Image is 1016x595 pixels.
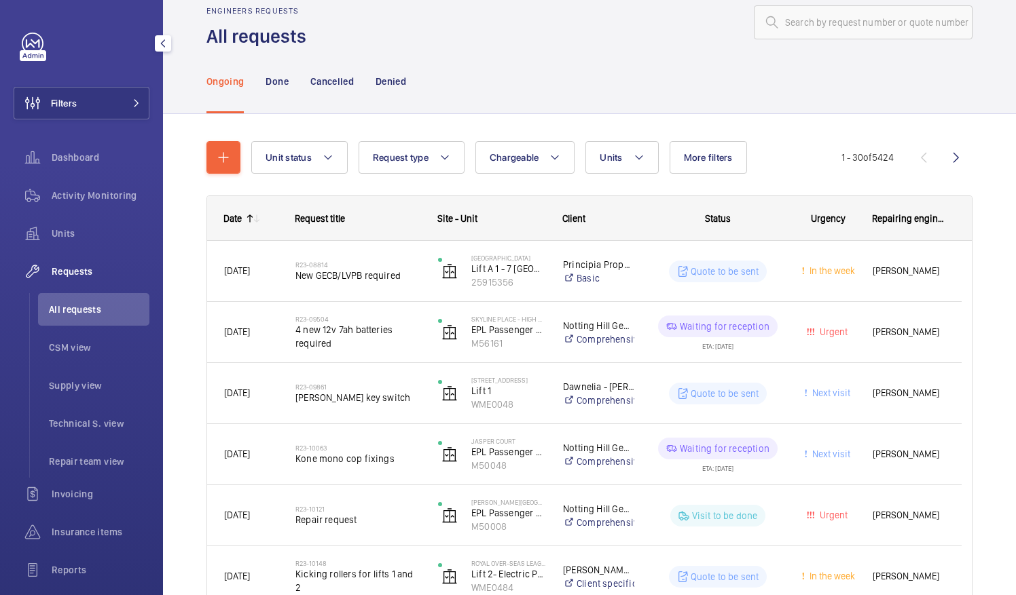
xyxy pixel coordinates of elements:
[295,269,420,282] span: New GECB/LVPB required
[471,520,545,533] p: M50008
[807,571,855,581] span: In the week
[873,324,945,340] span: [PERSON_NAME]
[841,153,894,162] span: 1 - 30 5424
[691,265,759,278] p: Quote to be sent
[49,417,149,430] span: Technical S. view
[692,509,758,522] p: Visit to be done
[702,459,733,472] div: ETA: [DATE]
[471,275,545,289] p: 25915356
[810,448,850,459] span: Next visit
[206,24,314,49] h1: All requests
[224,265,250,276] span: [DATE]
[295,559,420,567] h2: R23-10148
[224,571,250,581] span: [DATE]
[691,387,759,400] p: Quote to be sent
[691,570,759,583] p: Quote to be sent
[441,507,458,524] img: elevator.svg
[441,263,458,280] img: elevator.svg
[471,337,545,350] p: M56161
[817,326,848,337] span: Urgent
[471,445,545,459] p: EPL Passenger Lift
[562,213,585,224] span: Client
[437,213,477,224] span: Site - Unit
[295,391,420,404] span: [PERSON_NAME] key switch
[563,271,634,285] a: Basic
[563,516,634,529] a: Comprehensive
[266,75,288,88] p: Done
[807,265,855,276] span: In the week
[471,376,545,384] p: [STREET_ADDRESS]
[563,441,634,455] p: Notting Hill Genesis
[49,379,149,392] span: Supply view
[52,563,149,577] span: Reports
[471,498,545,506] p: [PERSON_NAME][GEOGRAPHIC_DATA]
[873,446,945,462] span: [PERSON_NAME]
[471,254,545,262] p: [GEOGRAPHIC_DATA]
[754,5,973,39] input: Search by request number or quote number
[873,385,945,401] span: [PERSON_NAME]
[295,452,420,465] span: Kone mono cop fixings
[863,152,872,163] span: of
[471,581,545,594] p: WME0484
[49,341,149,354] span: CSM view
[490,152,539,163] span: Chargeable
[680,442,769,455] p: Waiting for reception
[52,525,149,539] span: Insurance items
[49,455,149,468] span: Repair team view
[471,315,545,323] p: Skyline Place - High Risk Building
[705,213,731,224] span: Status
[52,265,149,278] span: Requests
[471,323,545,337] p: EPL Passenger Lift No 1 block 1/26
[295,261,420,269] h2: R23-08814
[441,569,458,585] img: elevator.svg
[251,141,348,174] button: Unit status
[475,141,575,174] button: Chargeable
[49,303,149,316] span: All requests
[51,96,77,110] span: Filters
[585,141,658,174] button: Units
[563,563,634,577] p: [PERSON_NAME] [PERSON_NAME] + [PERSON_NAME] - [PERSON_NAME]
[471,567,545,581] p: Lift 2- Electric Passenger/Goods Lift
[563,394,634,407] a: Comprehensive
[670,141,747,174] button: More filters
[563,455,634,468] a: Comprehensive
[680,320,769,333] p: Waiting for reception
[563,258,634,271] p: Principia Property & Estates - [GEOGRAPHIC_DATA]
[223,213,242,224] div: Date
[702,337,733,349] div: ETA: [DATE]
[224,326,250,337] span: [DATE]
[563,502,634,516] p: Notting Hill Genesis
[563,332,634,346] a: Comprehensive
[563,380,634,394] p: Dawnelia - [PERSON_NAME]
[224,510,250,520] span: [DATE]
[52,487,149,501] span: Invoicing
[310,75,354,88] p: Cancelled
[359,141,465,174] button: Request type
[14,87,149,119] button: Filters
[295,567,420,594] span: Kicking rollers for lifts 1 and 2
[206,75,244,88] p: Ongoing
[224,387,250,398] span: [DATE]
[471,262,545,275] p: Lift A 1 - 7 [GEOGRAPHIC_DATA]
[295,315,420,323] h2: R23-09504
[563,577,634,590] a: Client specific
[471,398,545,411] p: WME0048
[52,227,149,240] span: Units
[471,559,545,567] p: Royal Over-Seas League
[873,507,945,523] span: [PERSON_NAME]
[266,152,312,163] span: Unit status
[810,387,850,398] span: Next visit
[471,459,545,472] p: M50048
[295,444,420,452] h2: R23-10063
[471,437,545,445] p: Jasper Court
[206,6,314,16] h2: Engineers requests
[471,384,545,398] p: Lift 1
[872,213,945,224] span: Repairing engineer
[441,324,458,341] img: elevator.svg
[873,263,945,279] span: [PERSON_NAME]
[295,513,420,526] span: Repair request
[600,152,622,163] span: Units
[295,213,345,224] span: Request title
[684,152,733,163] span: More filters
[52,189,149,202] span: Activity Monitoring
